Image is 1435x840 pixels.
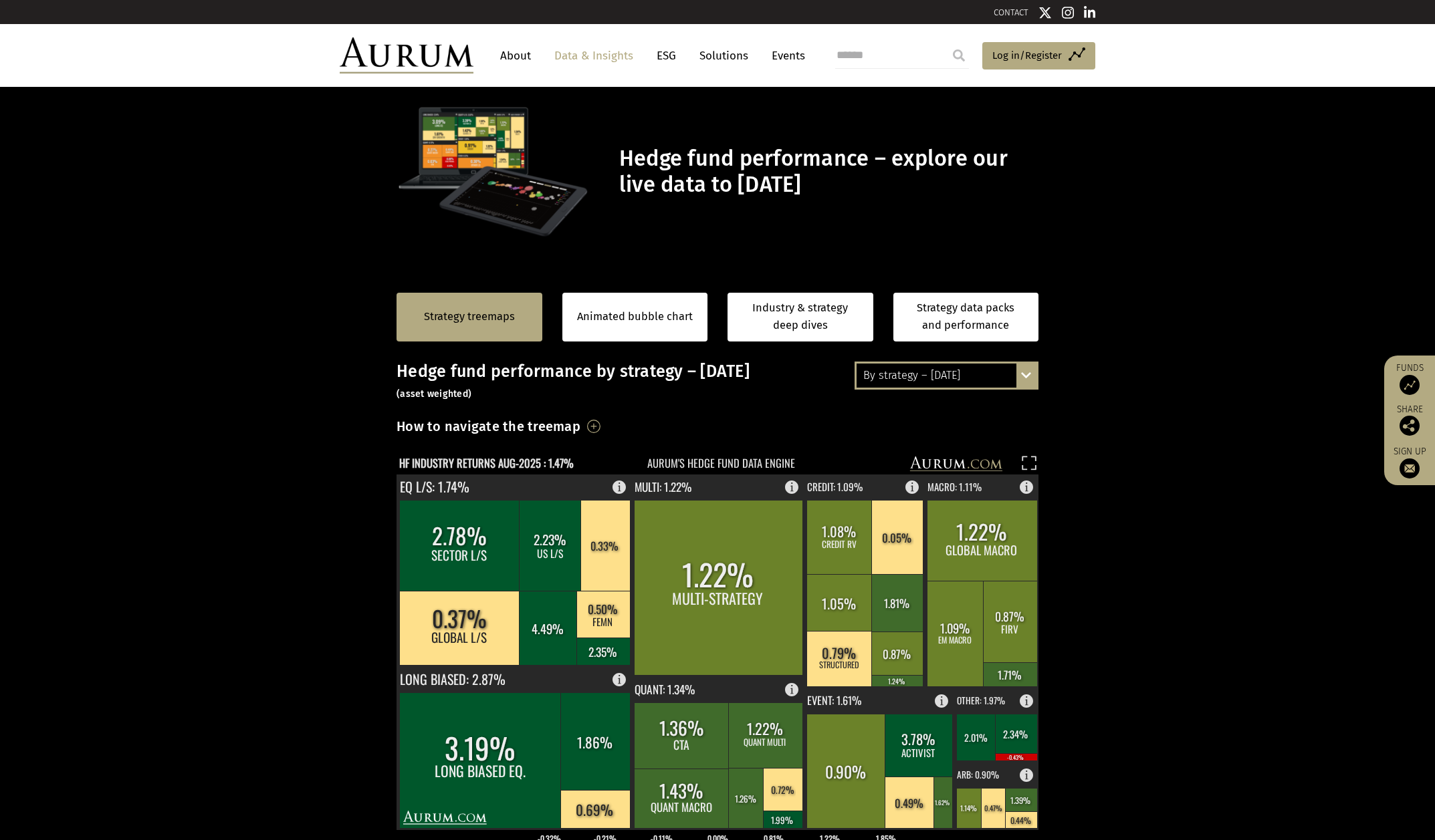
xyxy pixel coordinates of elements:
a: Strategy treemaps [424,308,515,325]
img: Linkedin icon [1084,6,1096,19]
a: Funds [1391,362,1428,395]
a: Industry & strategy deep dives [728,293,873,341]
a: Sign up [1391,446,1428,478]
div: By strategy – [DATE] [857,364,1036,388]
span: Log in/Register [992,47,1062,63]
a: Solutions [693,43,755,68]
a: About [493,43,538,68]
a: ESG [650,43,683,68]
a: Animated bubble chart [577,308,693,325]
a: Log in/Register [982,42,1095,70]
input: Submit [946,42,972,69]
img: Access Funds [1400,375,1420,395]
img: Aurum [340,37,473,74]
a: CONTACT [994,7,1028,17]
img: Sign up to our newsletter [1400,458,1420,478]
img: Share this post [1400,416,1420,436]
img: Instagram icon [1062,6,1074,19]
div: Share [1391,405,1428,436]
h3: How to navigate the treemap [397,415,580,438]
a: Strategy data packs and performance [893,293,1039,341]
a: Events [765,43,805,68]
img: Twitter icon [1038,6,1052,19]
a: Data & Insights [548,43,640,68]
h1: Hedge fund performance – explore our live data to [DATE] [619,146,1035,198]
small: (asset weighted) [397,388,471,400]
h3: Hedge fund performance by strategy – [DATE] [397,362,1038,402]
